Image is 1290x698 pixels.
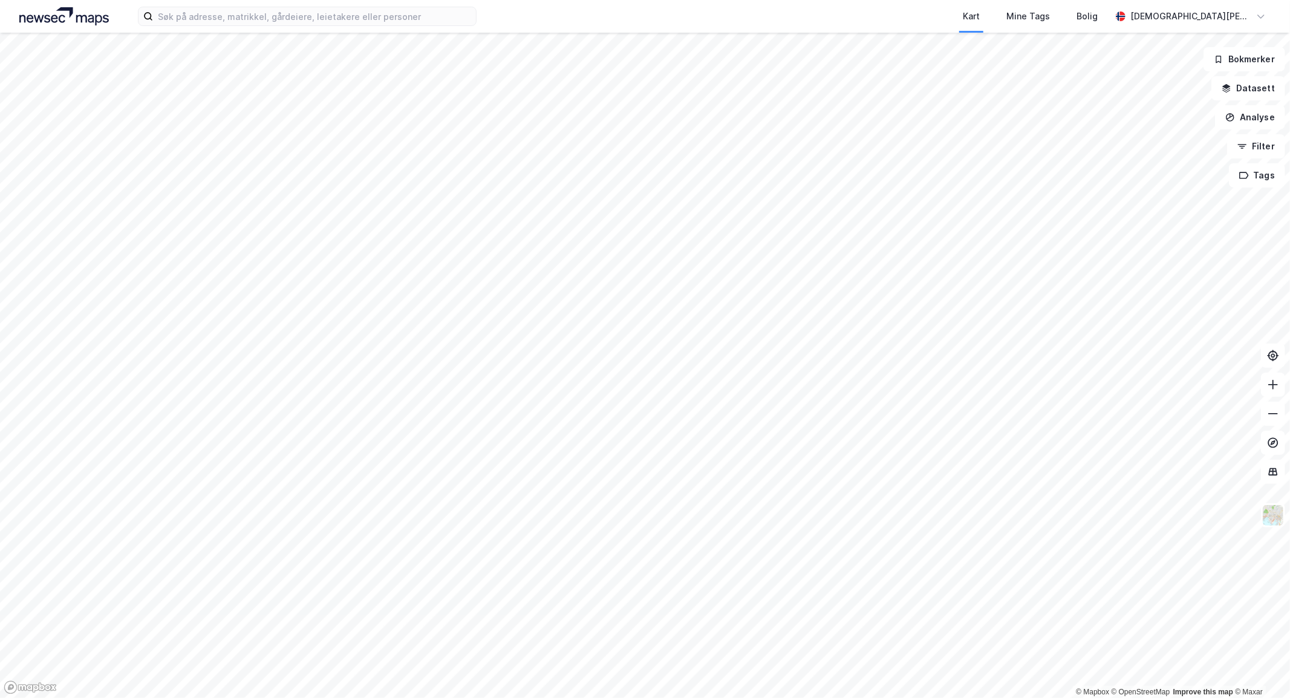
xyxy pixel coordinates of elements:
div: Kontrollprogram for chat [1230,640,1290,698]
div: [DEMOGRAPHIC_DATA][PERSON_NAME] [1130,9,1251,24]
button: Filter [1227,134,1285,158]
div: Mine Tags [1006,9,1050,24]
button: Datasett [1211,76,1285,100]
a: Improve this map [1173,688,1233,696]
a: OpenStreetMap [1112,688,1170,696]
iframe: Chat Widget [1230,640,1290,698]
button: Tags [1229,163,1285,188]
button: Bokmerker [1204,47,1285,71]
input: Søk på adresse, matrikkel, gårdeiere, leietakere eller personer [153,7,476,25]
div: Kart [963,9,980,24]
button: Analyse [1215,105,1285,129]
div: Bolig [1077,9,1098,24]
img: logo.a4113a55bc3d86da70a041830d287a7e.svg [19,7,109,25]
a: Mapbox [1076,688,1109,696]
a: Mapbox homepage [4,680,57,694]
img: Z [1262,504,1285,527]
